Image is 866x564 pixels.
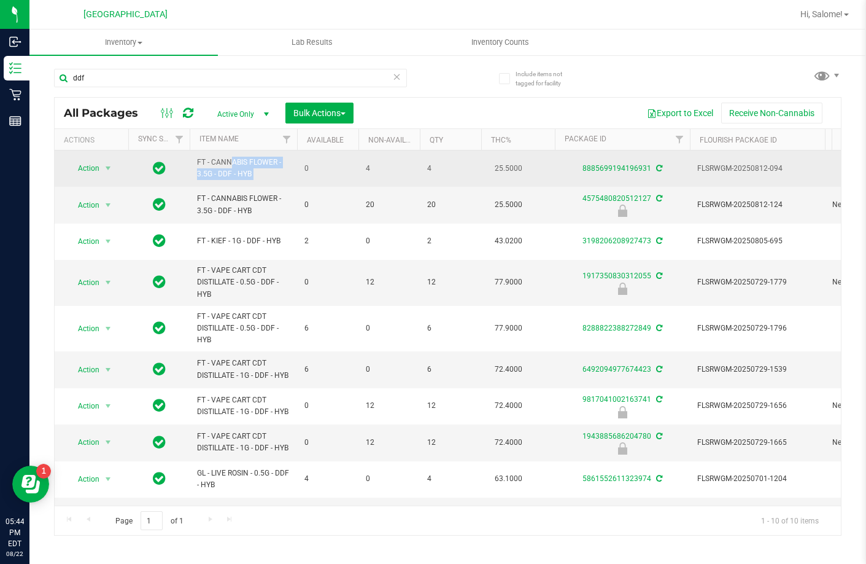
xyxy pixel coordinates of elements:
iframe: Resource center unread badge [36,464,51,479]
div: Newly Received [553,406,692,418]
span: In Sync [153,196,166,213]
span: FLSRWGM-20250729-1779 [697,276,818,288]
span: In Sync [153,160,166,177]
span: FT - VAPE CART CDT DISTILLATE - 1G - DDF - HYB [197,431,290,454]
a: 1917350830312055 [582,272,651,280]
input: 1 [141,511,163,530]
input: Search Package ID, Item Name, SKU, Lot or Part Number... [54,69,407,87]
span: Action [67,398,100,415]
span: FT - VAPE CART CDT DISTILLATE - 0.5G - DDF - HYB [197,311,290,347]
span: All Packages [64,106,150,120]
div: Actions [64,136,123,144]
span: FLSRWGM-20250812-094 [697,163,818,174]
span: 72.4000 [489,397,528,415]
span: 6 [427,364,474,375]
span: 43.0200 [489,232,528,250]
span: 2 [304,235,351,247]
div: Newly Received [553,283,692,295]
inline-svg: Reports [9,115,21,127]
a: 9817041002163741 [582,395,651,404]
span: 6 [427,323,474,334]
span: FLSRWGM-20250729-1539 [697,364,818,375]
span: 63.1000 [489,470,528,488]
a: Lab Results [218,29,406,55]
span: GL - LIVE ROSIN - 0.5G - DDF - HYB [197,504,290,527]
span: FT - KIEF - 1G - DDF - HYB [197,235,290,247]
inline-svg: Retail [9,88,21,101]
a: Filter [277,129,297,150]
span: 20 [366,199,412,211]
span: 4 [427,473,474,485]
inline-svg: Inbound [9,36,21,48]
span: [GEOGRAPHIC_DATA] [83,9,168,20]
span: Lab Results [275,37,349,48]
span: FLSRWGM-20250729-1665 [697,437,818,448]
a: Sync Status [138,135,185,143]
a: Non-Available [368,136,423,144]
a: Package ID [565,135,606,143]
span: select [101,233,116,250]
span: In Sync [153,361,166,378]
span: select [101,197,116,214]
span: Action [67,434,100,451]
span: 4 [427,163,474,174]
div: Newly Received [553,442,692,455]
a: Inventory [29,29,218,55]
span: Action [67,471,100,488]
span: 1 - 10 of 10 items [751,511,829,530]
span: 0 [304,276,351,288]
a: Qty [430,136,443,144]
div: Newly Received [553,205,692,217]
span: 0 [304,400,351,412]
span: In Sync [153,232,166,249]
a: 2807981384849653 [582,505,651,514]
button: Receive Non-Cannabis [721,103,822,123]
span: FLSRWGM-20250729-1796 [697,323,818,334]
span: 25.5000 [489,160,528,178]
span: select [101,320,116,337]
span: 0 [304,199,351,211]
span: FLSRWGM-20250729-1656 [697,400,818,412]
span: 12 [427,276,474,288]
span: 77.9000 [489,273,528,291]
span: FT - VAPE CART CDT DISTILLATE - 1G - DDF - HYB [197,358,290,381]
span: 0 [366,473,412,485]
span: 12 [366,437,412,448]
span: 6 [304,323,351,334]
a: 6492094977674423 [582,365,651,374]
span: In Sync [153,273,166,291]
span: Sync from Compliance System [654,365,662,374]
span: select [101,398,116,415]
span: 12 [366,400,412,412]
span: Inventory [29,37,218,48]
a: 3198206208927473 [582,237,651,245]
p: 08/22 [6,549,24,558]
span: FT - VAPE CART CDT DISTILLATE - 0.5G - DDF - HYB [197,265,290,300]
a: Flourish Package ID [700,136,777,144]
span: Sync from Compliance System [654,194,662,203]
span: select [101,471,116,488]
span: Hi, Salome! [800,9,843,19]
span: 0 [366,235,412,247]
a: Filter [169,129,190,150]
span: 4 [366,163,412,174]
span: select [101,361,116,378]
span: 0 [366,323,412,334]
a: Inventory Counts [406,29,594,55]
button: Export to Excel [639,103,721,123]
span: 25.5000 [489,196,528,214]
a: Item Name [199,135,239,143]
span: Sync from Compliance System [654,395,662,404]
span: In Sync [153,470,166,487]
span: Action [67,320,100,337]
span: 4 [304,473,351,485]
span: 0 [304,163,351,174]
span: FT - CANNABIS FLOWER - 3.5G - DDF - HYB [197,157,290,180]
span: 12 [366,276,412,288]
span: Action [67,274,100,291]
span: 77.9000 [489,319,528,337]
span: FLSRWGM-20250812-124 [697,199,818,211]
span: Bulk Actions [293,108,346,118]
a: 8885699194196931 [582,164,651,173]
